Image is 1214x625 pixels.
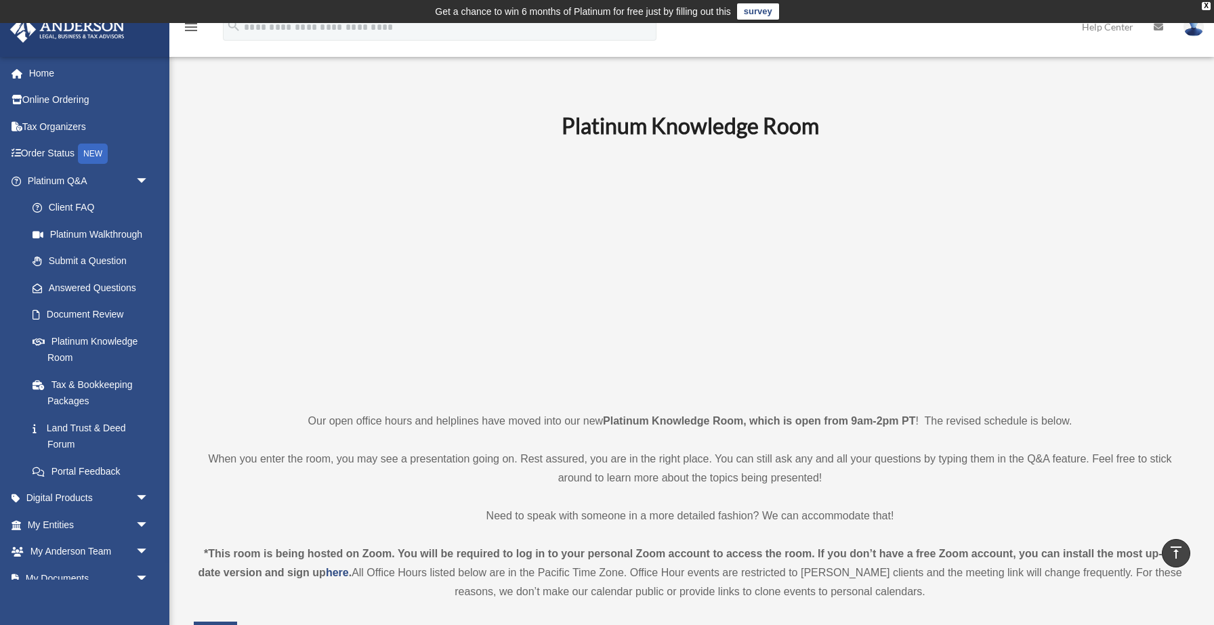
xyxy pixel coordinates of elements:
[6,16,129,43] img: Anderson Advisors Platinum Portal
[9,113,169,140] a: Tax Organizers
[435,3,731,20] div: Get a chance to win 6 months of Platinum for free just by filling out this
[603,415,915,427] strong: Platinum Knowledge Room, which is open from 9am-2pm PT
[9,565,169,592] a: My Documentsarrow_drop_down
[1184,17,1204,37] img: User Pic
[9,87,169,114] a: Online Ordering
[737,3,779,20] a: survey
[562,112,819,139] b: Platinum Knowledge Room
[194,544,1186,601] div: All Office Hours listed below are in the Pacific Time Zone. Office Hour events are restricted to ...
[19,301,169,328] a: Document Review
[135,538,163,566] span: arrow_drop_down
[183,24,199,35] a: menu
[135,167,163,195] span: arrow_drop_down
[9,485,169,512] a: Digital Productsarrow_drop_down
[135,511,163,539] span: arrow_drop_down
[326,567,349,578] a: here
[9,60,169,87] a: Home
[9,511,169,538] a: My Entitiesarrow_drop_down
[194,450,1186,488] p: When you enter the room, you may see a presentation going on. Rest assured, you are in the right ...
[1162,539,1190,567] a: vertical_align_top
[183,19,199,35] i: menu
[194,412,1186,431] p: Our open office hours and helplines have moved into our new ! The revised schedule is below.
[19,371,169,414] a: Tax & Bookkeeping Packages
[78,144,108,164] div: NEW
[1168,544,1184,561] i: vertical_align_top
[19,414,169,458] a: Land Trust & Deed Forum
[19,274,169,301] a: Answered Questions
[1202,2,1211,10] div: close
[9,140,169,168] a: Order StatusNEW
[135,485,163,513] span: arrow_drop_down
[19,328,163,371] a: Platinum Knowledge Room
[9,538,169,565] a: My Anderson Teamarrow_drop_down
[487,158,894,387] iframe: 231110_Toby_KnowledgeRoom
[19,194,169,221] a: Client FAQ
[135,565,163,592] span: arrow_drop_down
[19,248,169,275] a: Submit a Question
[349,567,352,578] strong: .
[9,167,169,194] a: Platinum Q&Aarrow_drop_down
[19,458,169,485] a: Portal Feedback
[19,221,169,248] a: Platinum Walkthrough
[226,18,241,33] i: search
[198,548,1176,578] strong: *This room is being hosted on Zoom. You will be required to log in to your personal Zoom account ...
[194,507,1186,525] p: Need to speak with someone in a more detailed fashion? We can accommodate that!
